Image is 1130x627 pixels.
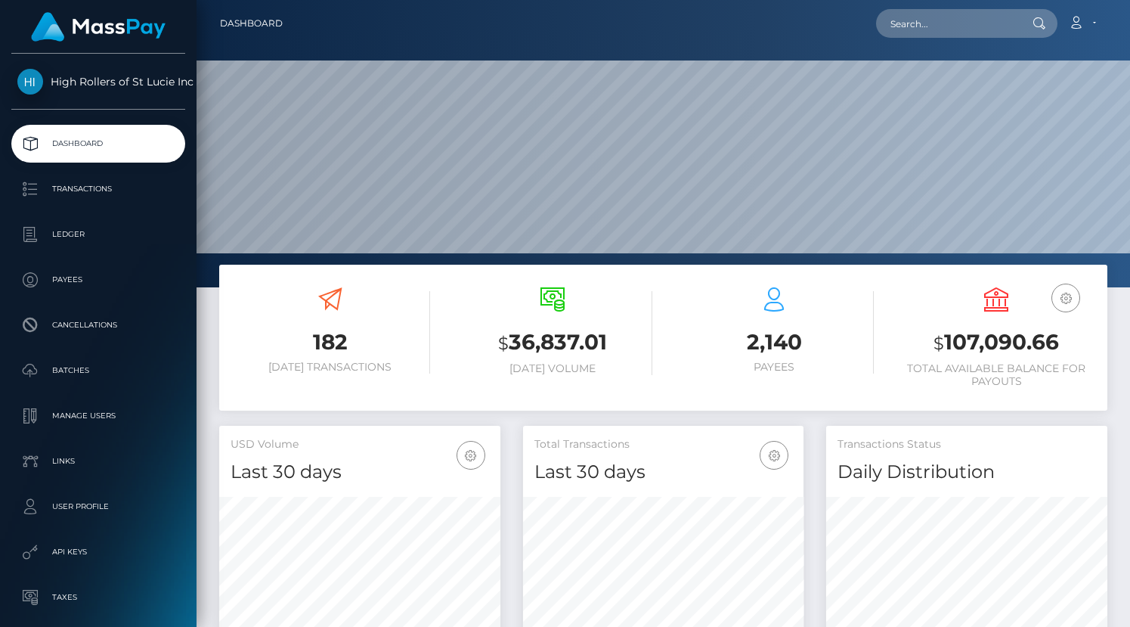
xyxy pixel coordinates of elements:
[876,9,1018,38] input: Search...
[17,132,179,155] p: Dashboard
[11,125,185,163] a: Dashboard
[675,327,875,357] h3: 2,140
[11,306,185,344] a: Cancellations
[17,405,179,427] p: Manage Users
[17,450,179,473] p: Links
[837,459,1096,486] h4: Daily Distribution
[17,314,179,337] p: Cancellations
[837,437,1096,452] h5: Transactions Status
[11,75,185,88] span: High Rollers of St Lucie Inc
[453,327,652,359] h3: 36,837.01
[17,541,179,563] p: API Keys
[11,579,185,616] a: Taxes
[498,333,509,354] small: $
[231,361,430,374] h6: [DATE] Transactions
[11,397,185,435] a: Manage Users
[534,459,793,486] h4: Last 30 days
[11,488,185,526] a: User Profile
[17,178,179,200] p: Transactions
[17,586,179,609] p: Taxes
[11,216,185,253] a: Ledger
[17,359,179,382] p: Batches
[534,437,793,452] h5: Total Transactions
[675,361,875,374] h6: Payees
[11,170,185,208] a: Transactions
[17,268,179,291] p: Payees
[453,362,652,375] h6: [DATE] Volume
[17,495,179,518] p: User Profile
[17,69,43,95] img: High Rollers of St Lucie Inc
[17,223,179,246] p: Ledger
[231,459,489,486] h4: Last 30 days
[231,327,430,357] h3: 182
[220,8,283,39] a: Dashboard
[231,437,489,452] h5: USD Volume
[933,333,944,354] small: $
[11,442,185,480] a: Links
[31,12,166,42] img: MassPay Logo
[11,261,185,299] a: Payees
[11,352,185,390] a: Batches
[11,533,185,571] a: API Keys
[896,362,1096,388] h6: Total Available Balance for Payouts
[896,327,1096,359] h3: 107,090.66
